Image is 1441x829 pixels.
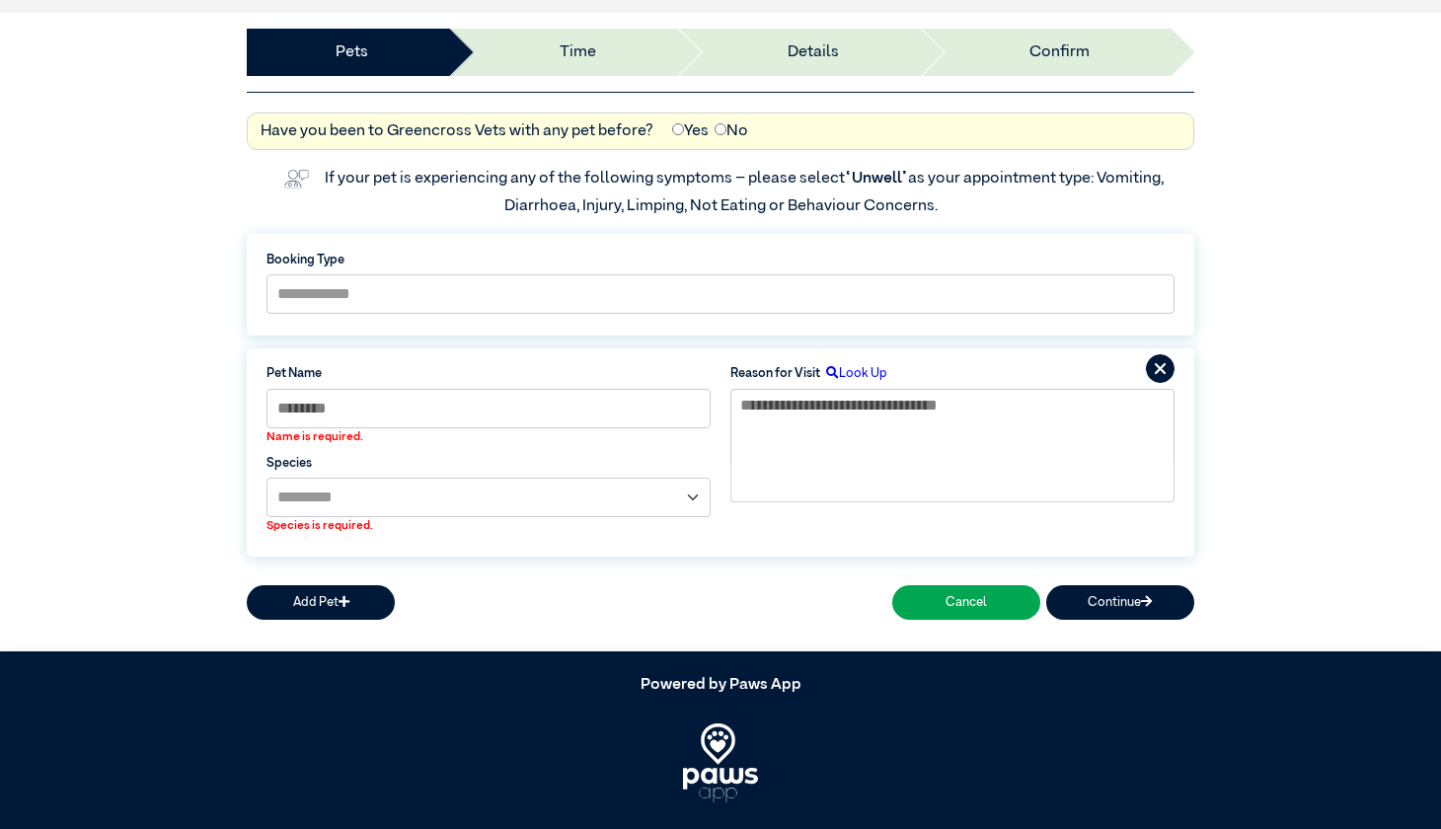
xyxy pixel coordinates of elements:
input: No [715,123,726,135]
span: “Unwell” [845,171,908,187]
h5: Powered by Paws App [247,676,1194,695]
label: If your pet is experiencing any of the following symptoms – please select as your appointment typ... [325,171,1167,214]
label: Reason for Visit [730,364,820,383]
label: Name is required. [266,428,711,446]
a: Pets [336,40,368,64]
label: Yes [672,119,709,143]
img: PawsApp [683,723,759,802]
img: vet [277,163,315,194]
button: Add Pet [247,585,395,620]
label: Pet Name [266,364,711,383]
label: Species is required. [266,517,711,535]
label: Species [266,454,711,473]
button: Cancel [892,585,1040,620]
label: Look Up [820,364,887,383]
label: No [715,119,748,143]
label: Booking Type [266,251,1175,269]
input: Yes [672,123,684,135]
label: Have you been to Greencross Vets with any pet before? [261,119,653,143]
button: Continue [1046,585,1194,620]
